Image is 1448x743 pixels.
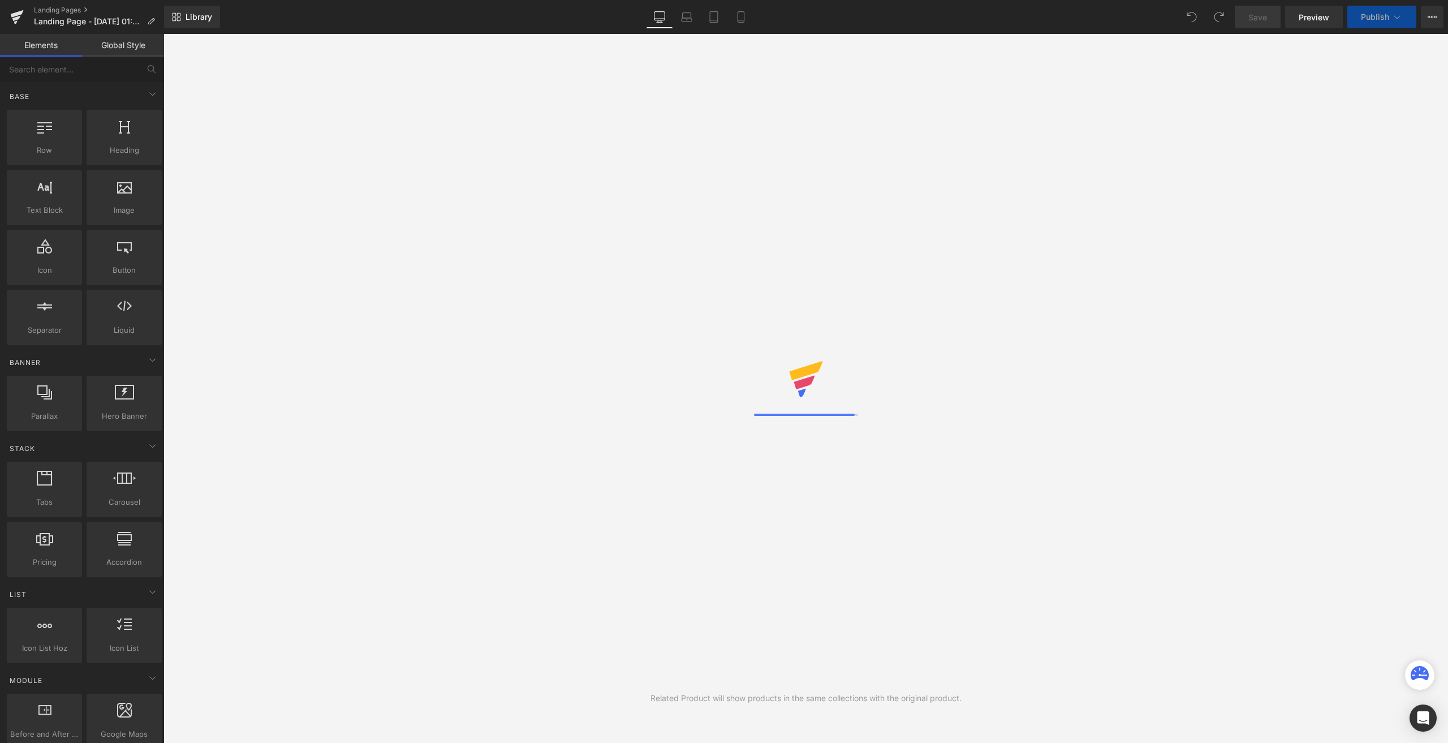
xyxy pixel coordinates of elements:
[90,410,158,422] span: Hero Banner
[1299,11,1329,23] span: Preview
[1347,6,1416,28] button: Publish
[673,6,700,28] a: Laptop
[650,692,962,705] div: Related Product will show products in the same collections with the original product.
[10,642,79,654] span: Icon List Hoz
[10,324,79,336] span: Separator
[1180,6,1203,28] button: Undo
[10,728,79,740] span: Before and After Images
[90,204,158,216] span: Image
[1248,11,1267,23] span: Save
[82,34,164,57] a: Global Style
[90,642,158,654] span: Icon List
[10,264,79,276] span: Icon
[1208,6,1230,28] button: Redo
[10,496,79,508] span: Tabs
[8,357,42,368] span: Banner
[1361,12,1389,22] span: Publish
[10,144,79,156] span: Row
[90,144,158,156] span: Heading
[34,17,143,26] span: Landing Page - [DATE] 01:16:05
[10,556,79,568] span: Pricing
[34,6,164,15] a: Landing Pages
[8,443,36,454] span: Stack
[1410,705,1437,732] div: Open Intercom Messenger
[164,6,220,28] a: New Library
[90,324,158,336] span: Liquid
[90,728,158,740] span: Google Maps
[8,589,28,600] span: List
[700,6,727,28] a: Tablet
[90,496,158,508] span: Carousel
[90,264,158,276] span: Button
[727,6,755,28] a: Mobile
[8,675,44,686] span: Module
[1285,6,1343,28] a: Preview
[1421,6,1443,28] button: More
[186,12,212,22] span: Library
[90,556,158,568] span: Accordion
[10,204,79,216] span: Text Block
[646,6,673,28] a: Desktop
[8,91,31,102] span: Base
[10,410,79,422] span: Parallax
